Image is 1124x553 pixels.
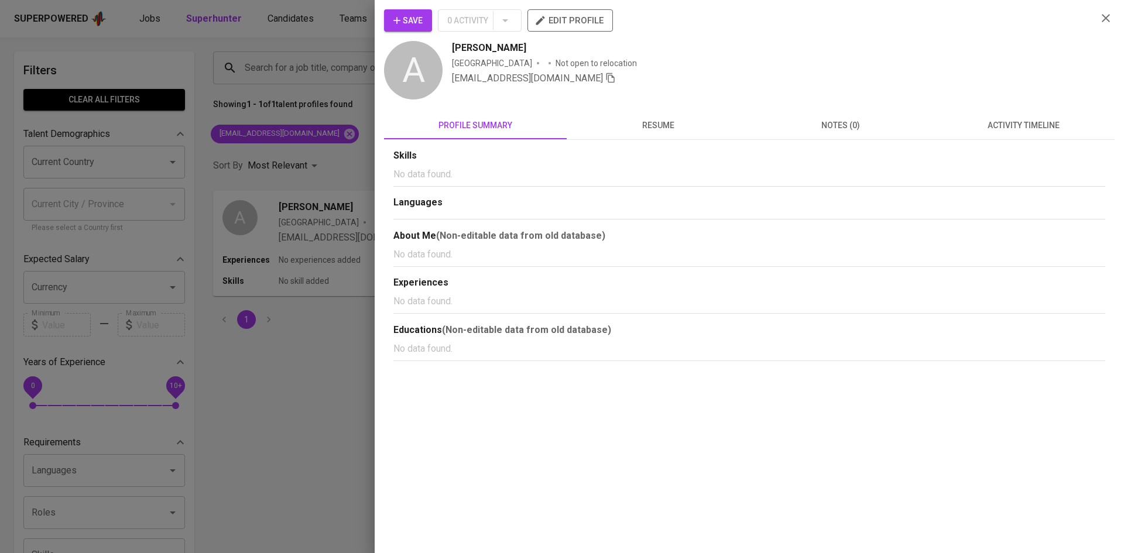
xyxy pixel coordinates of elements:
[939,118,1108,133] span: activity timeline
[393,167,1105,181] p: No data found.
[393,276,1105,290] div: Experiences
[393,248,1105,262] p: No data found.
[393,13,423,28] span: Save
[452,73,603,84] span: [EMAIL_ADDRESS][DOMAIN_NAME]
[537,13,604,28] span: edit profile
[393,229,1105,243] div: About Me
[452,57,532,69] div: [GEOGRAPHIC_DATA]
[574,118,742,133] span: resume
[391,118,560,133] span: profile summary
[384,9,432,32] button: Save
[756,118,925,133] span: notes (0)
[556,57,637,69] p: Not open to relocation
[393,196,1105,209] div: Languages
[442,324,611,335] b: (Non-editable data from old database)
[452,41,526,55] span: [PERSON_NAME]
[393,342,1105,356] p: No data found.
[393,323,1105,337] div: Educations
[527,9,613,32] button: edit profile
[527,15,613,25] a: edit profile
[384,41,443,99] div: A
[436,230,605,241] b: (Non-editable data from old database)
[393,294,1105,308] p: No data found.
[393,149,1105,163] div: Skills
